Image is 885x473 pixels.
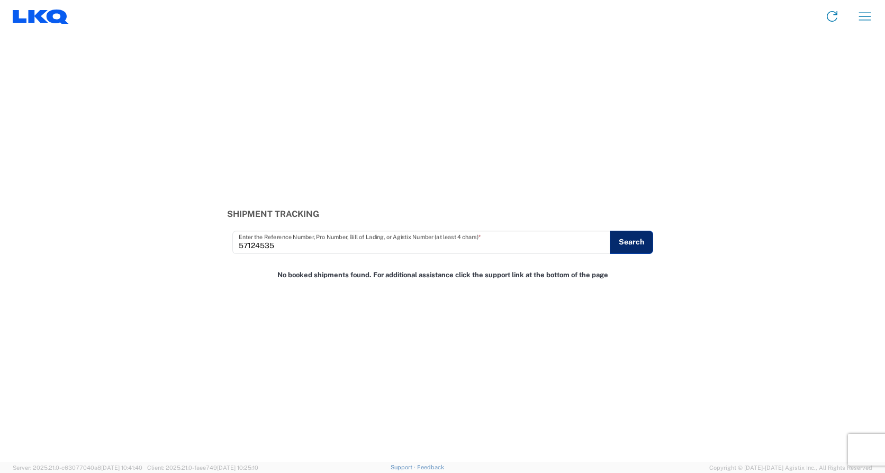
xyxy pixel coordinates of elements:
a: Support [391,464,417,470]
button: Search [610,231,653,254]
span: [DATE] 10:41:40 [101,465,142,471]
span: Server: 2025.21.0-c63077040a8 [13,465,142,471]
h3: Shipment Tracking [227,209,658,219]
div: No booked shipments found. For additional assistance click the support link at the bottom of the ... [221,265,664,286]
span: Copyright © [DATE]-[DATE] Agistix Inc., All Rights Reserved [709,463,872,472]
span: [DATE] 10:25:10 [217,465,258,471]
a: Feedback [417,464,444,470]
span: Client: 2025.21.0-faee749 [147,465,258,471]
